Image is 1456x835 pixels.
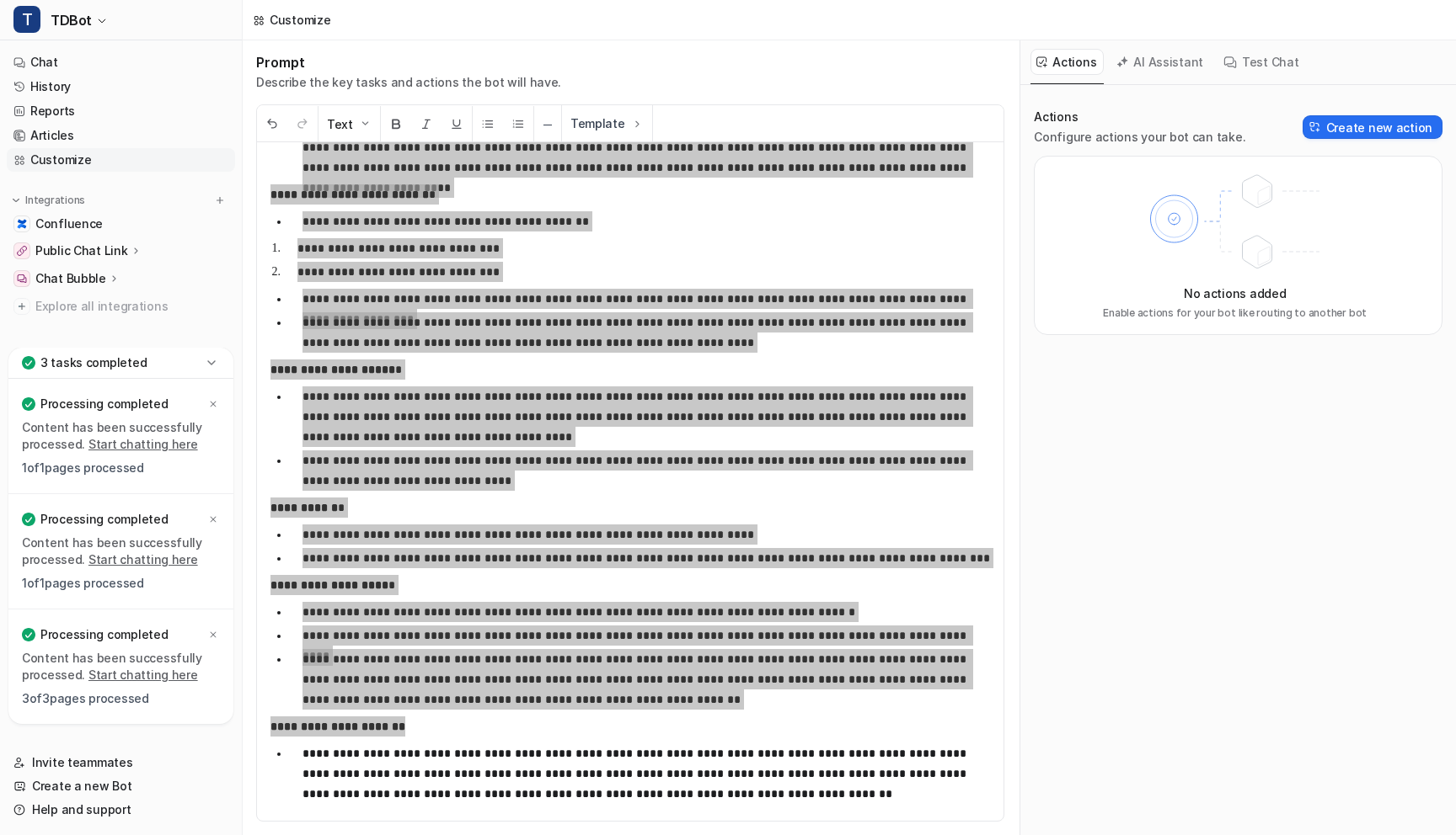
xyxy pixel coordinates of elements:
[7,295,235,318] a: Explore all integrations
[1184,285,1287,302] p: No actions added
[22,460,220,476] p: 1 of 1 pages processed
[22,650,220,683] p: Content has been successfully processed.
[35,242,128,259] p: Public Chat Link
[35,215,103,232] span: Confluence
[35,270,106,287] p: Chat Bubble
[296,117,309,130] img: Redo
[7,51,235,74] a: Chat
[256,74,561,91] p: Describe the key tasks and actions the bot will have.
[450,117,463,130] img: Underline
[22,690,220,707] p: 3 of 3 pages processed
[40,626,168,643] p: Processing completed
[7,99,235,123] a: Reports
[7,798,235,822] a: Help and support
[22,575,220,592] p: 1 of 1 pages processed
[534,106,561,142] button: ─
[270,11,330,29] div: Customize
[1218,49,1306,75] button: Test Chat
[88,552,198,566] a: Start chatting here
[389,117,403,130] img: Bold
[318,106,380,142] button: Text
[17,219,27,229] img: Confluence
[40,354,147,371] p: 3 tasks completed
[17,274,27,284] img: Chat Bubble
[511,117,525,130] img: Ordered List
[10,194,22,206] img: expand menu
[481,117,495,130] img: Unordered List
[265,117,279,130] img: Undo
[381,106,411,142] button: Bold
[88,437,198,451] a: Start chatting here
[7,75,235,98] a: History
[257,106,287,142] button: Undo
[22,535,220,568] p: Content has been successfully processed.
[17,246,27,256] img: Public Chat Link
[35,293,228,320] span: Explore all integrations
[7,751,235,774] a: Invite teammates
[214,194,226,206] img: menu_add.svg
[1030,49,1104,75] button: Actions
[1309,121,1321,133] img: Create action
[7,192,90,209] button: Integrations
[442,106,472,142] button: Underline
[13,298,30,315] img: explore all integrations
[411,106,442,142] button: Italic
[13,6,40,33] span: T
[7,124,235,147] a: Articles
[7,212,235,236] a: ConfluenceConfluence
[503,106,533,142] button: Ordered List
[1034,109,1245,125] p: Actions
[1111,49,1211,75] button: AI Assistant
[88,667,198,682] a: Start chatting here
[51,8,92,32] span: TDBot
[1303,115,1443,139] button: Create new action
[25,194,85,207] p: Integrations
[1103,306,1367,321] p: Enable actions for your bot like routing to another bot
[7,774,235,798] a: Create a new Bot
[358,117,372,130] img: Dropdown Down Arrow
[630,117,644,130] img: Template
[22,419,220,453] p: Content has been successfully processed.
[40,511,168,528] p: Processing completed
[562,105,652,141] button: Template
[1034,129,1245,146] p: Configure actions your bot can take.
[420,117,433,130] img: Italic
[40,396,168,412] p: Processing completed
[473,106,503,142] button: Unordered List
[287,106,318,142] button: Redo
[7,148,235,172] a: Customize
[256,54,561,71] h1: Prompt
